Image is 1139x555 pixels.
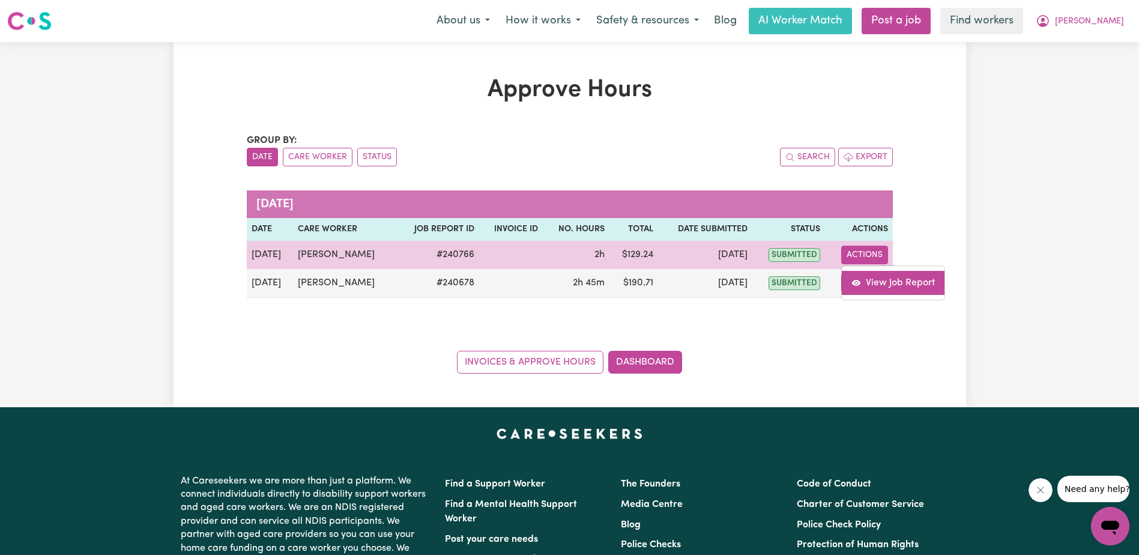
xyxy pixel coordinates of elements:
caption: [DATE] [247,190,893,218]
button: Safety & resources [588,8,707,34]
a: AI Worker Match [749,8,852,34]
button: sort invoices by care worker [283,148,352,166]
a: Careseekers logo [7,7,52,35]
a: Find workers [940,8,1023,34]
button: Export [838,148,893,166]
span: 2 hours [594,250,605,259]
td: # 240766 [396,241,479,269]
iframe: Close message [1029,478,1053,502]
a: Protection of Human Rights [797,540,919,550]
a: Find a Support Worker [445,479,545,489]
span: submitted [769,248,820,262]
a: Post your care needs [445,535,538,544]
span: [PERSON_NAME] [1055,15,1124,28]
a: Dashboard [608,351,682,374]
button: Actions [841,246,888,264]
button: Search [780,148,835,166]
img: Careseekers logo [7,10,52,32]
a: The Founders [621,479,680,489]
a: Post a job [862,8,931,34]
th: Invoice ID [479,218,543,241]
iframe: Button to launch messaging window [1091,507,1129,545]
a: Invoices & Approve Hours [457,351,603,374]
span: 2 hours 45 minutes [573,278,605,288]
button: My Account [1028,8,1132,34]
a: Police Check Policy [797,520,881,530]
button: How it works [498,8,588,34]
th: Date Submitted [658,218,752,241]
td: [DATE] [247,241,293,269]
td: [DATE] [247,269,293,298]
td: [PERSON_NAME] [293,269,396,298]
th: Total [609,218,658,241]
a: Charter of Customer Service [797,500,924,509]
td: [DATE] [658,269,752,298]
iframe: Message from company [1057,476,1129,502]
button: sort invoices by paid status [357,148,397,166]
button: About us [429,8,498,34]
th: Date [247,218,293,241]
td: [DATE] [658,241,752,269]
a: Code of Conduct [797,479,871,489]
th: Actions [825,218,892,241]
td: $ 129.24 [609,241,658,269]
span: Group by: [247,136,297,145]
a: Police Checks [621,540,681,550]
td: $ 190.71 [609,269,658,298]
a: View job report 240766 [842,271,944,295]
span: submitted [769,276,820,290]
a: Media Centre [621,500,683,509]
th: Status [752,218,826,241]
a: Blog [621,520,641,530]
a: Blog [707,8,744,34]
a: Careseekers home page [497,429,642,438]
div: Actions [841,265,945,300]
span: Need any help? [7,8,73,18]
th: No. Hours [543,218,609,241]
h1: Approve Hours [247,76,893,105]
th: Care worker [293,218,396,241]
td: # 240678 [396,269,479,298]
button: sort invoices by date [247,148,278,166]
a: Find a Mental Health Support Worker [445,500,577,524]
td: [PERSON_NAME] [293,241,396,269]
th: Job Report ID [396,218,479,241]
